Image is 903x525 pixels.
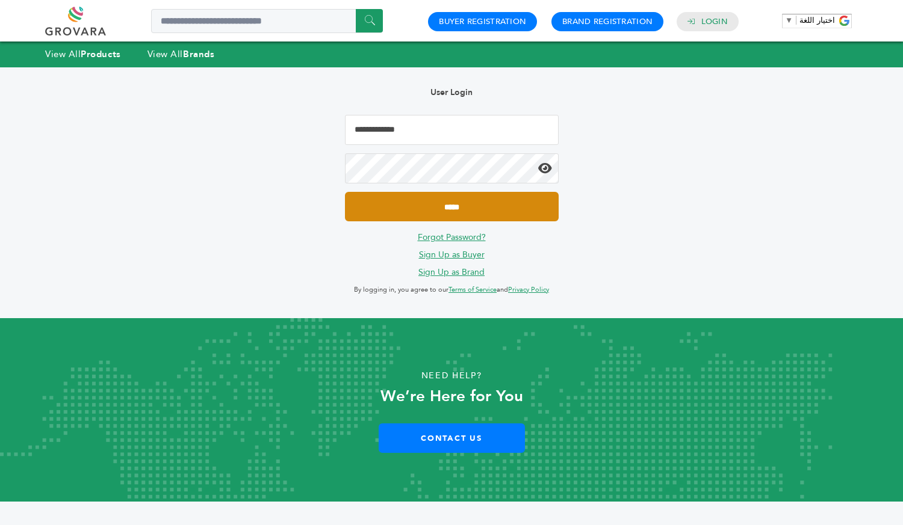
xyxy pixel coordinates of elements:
[419,249,485,260] a: Sign Up as Buyer
[562,16,653,27] a: Brand Registration
[430,87,473,98] b: User Login
[81,48,120,60] strong: Products
[45,48,121,60] a: View AllProducts
[799,16,835,25] span: اختيار اللغة
[151,9,383,33] input: Search a product or brand...
[147,48,215,60] a: View AllBrands
[183,48,214,60] strong: Brands
[380,385,523,407] strong: We’re Here for You
[418,266,485,278] a: Sign Up as Brand
[379,423,525,453] a: Contact Us
[439,16,526,27] a: Buyer Registration
[345,283,559,297] p: By logging in, you agree to our and
[448,285,497,294] a: Terms of Service
[785,16,835,25] a: اختيار اللغة​
[701,16,728,27] a: Login
[508,285,549,294] a: Privacy Policy
[345,115,559,145] input: Email Address
[418,232,486,243] a: Forgot Password?
[45,367,858,385] p: Need Help?
[785,16,793,25] span: ▼
[345,153,559,183] input: Password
